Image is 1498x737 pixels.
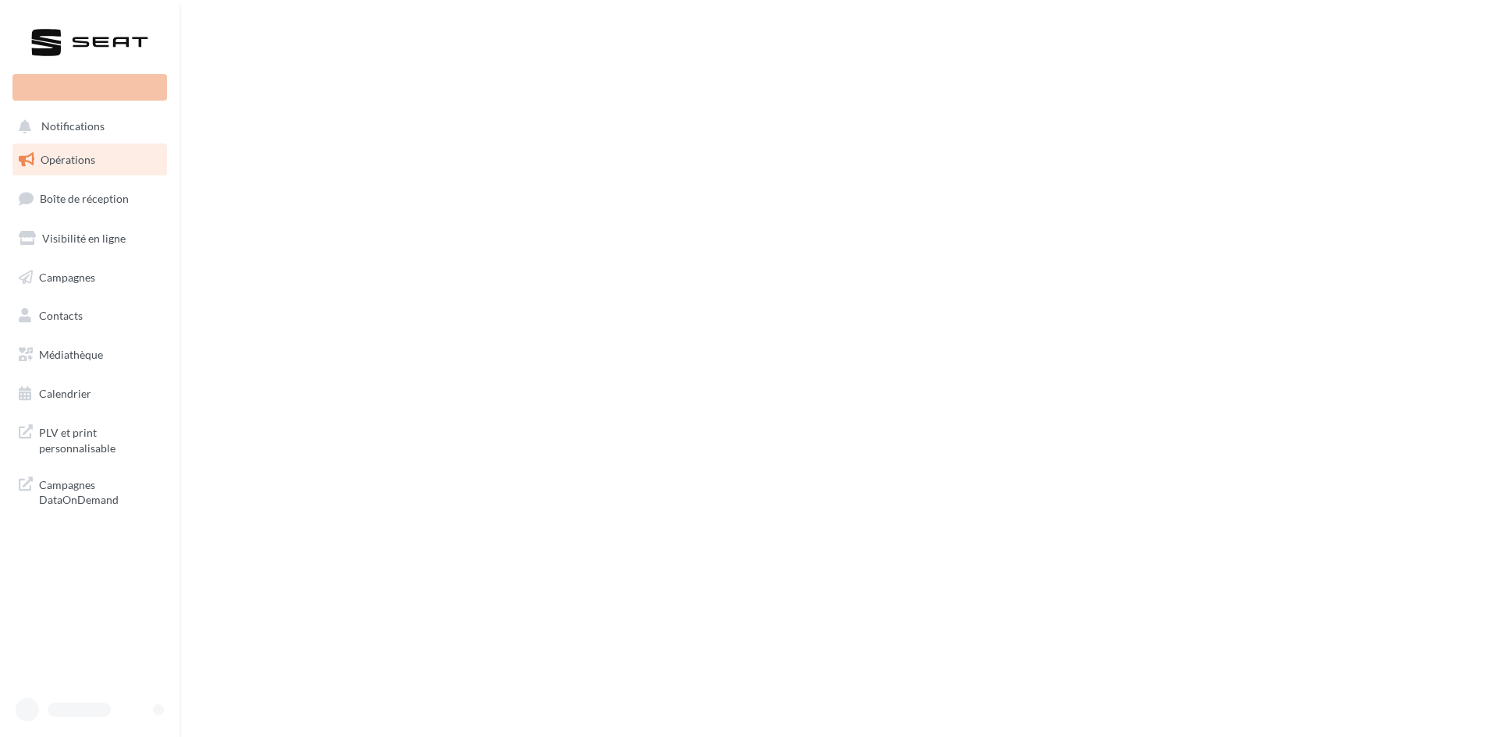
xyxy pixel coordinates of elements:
a: Visibilité en ligne [9,222,170,255]
a: Calendrier [9,377,170,410]
a: PLV et print personnalisable [9,416,170,462]
div: Nouvelle campagne [12,74,167,101]
span: Boîte de réception [40,192,129,205]
span: Campagnes DataOnDemand [39,474,161,508]
span: Campagnes [39,270,95,283]
span: PLV et print personnalisable [39,422,161,455]
a: Boîte de réception [9,182,170,215]
a: Opérations [9,144,170,176]
a: Médiathèque [9,338,170,371]
a: Campagnes DataOnDemand [9,468,170,514]
span: Contacts [39,309,83,322]
span: Opérations [41,153,95,166]
span: Visibilité en ligne [42,232,126,245]
span: Calendrier [39,387,91,400]
span: Notifications [41,120,105,133]
a: Contacts [9,299,170,332]
span: Médiathèque [39,348,103,361]
a: Campagnes [9,261,170,294]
